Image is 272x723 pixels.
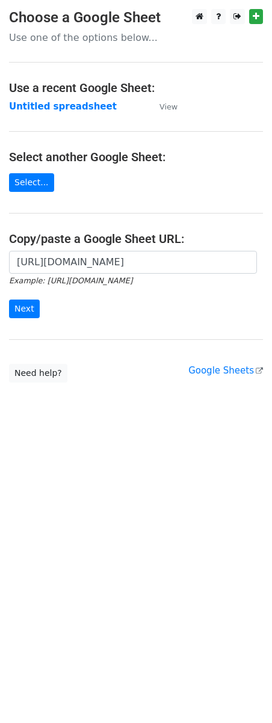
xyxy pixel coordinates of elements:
[188,365,263,376] a: Google Sheets
[9,251,257,274] input: Paste your Google Sheet URL here
[9,150,263,164] h4: Select another Google Sheet:
[147,101,178,112] a: View
[9,81,263,95] h4: Use a recent Google Sheet:
[9,31,263,44] p: Use one of the options below...
[9,173,54,192] a: Select...
[9,101,117,112] a: Untitled spreadsheet
[9,276,132,285] small: Example: [URL][DOMAIN_NAME]
[9,300,40,318] input: Next
[9,232,263,246] h4: Copy/paste a Google Sheet URL:
[9,9,263,26] h3: Choose a Google Sheet
[159,102,178,111] small: View
[9,364,67,383] a: Need help?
